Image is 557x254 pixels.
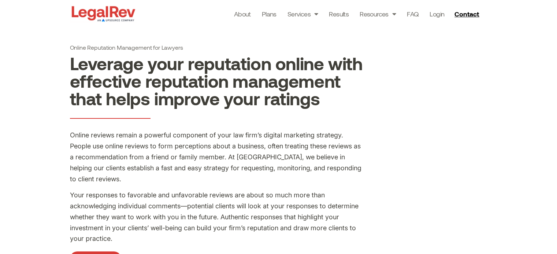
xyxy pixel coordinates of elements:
[407,9,419,19] a: FAQ
[70,130,363,184] p: Online reviews remain a powerful component of your law firm’s digital marketing strategy. People ...
[70,54,363,107] h2: Leverage your reputation online with effective reputation management that helps improve your ratings
[452,8,484,20] a: Contact
[430,9,444,19] a: Login
[70,44,363,51] h1: Online Reputation Management for Lawyers
[287,9,318,19] a: Services
[70,190,363,244] p: Your responses to favorable and unfavorable reviews are about so much more than acknowledging ind...
[262,9,276,19] a: Plans
[360,9,396,19] a: Resources
[454,11,479,17] span: Contact
[329,9,349,19] a: Results
[234,9,251,19] a: About
[234,9,445,19] nav: Menu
